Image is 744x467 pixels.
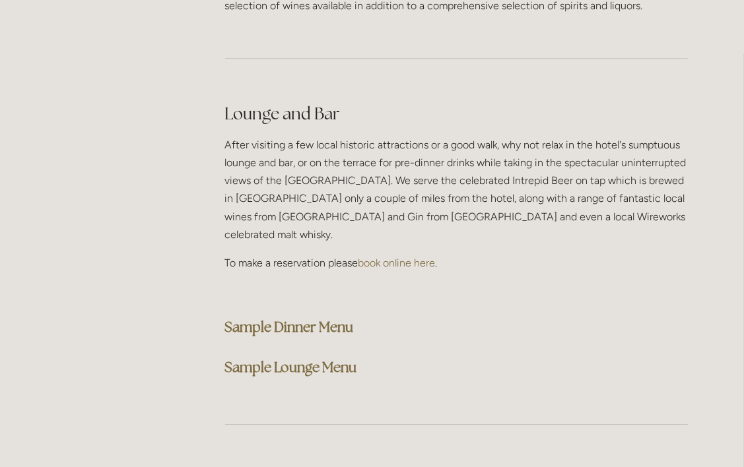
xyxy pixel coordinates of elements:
[225,102,688,125] h2: Lounge and Bar
[225,318,354,336] a: Sample Dinner Menu
[225,358,357,376] a: Sample Lounge Menu
[225,254,688,272] p: To make a reservation please .
[358,257,436,269] a: book online here
[225,136,688,243] p: After visiting a few local historic attractions or a good walk, why not relax in the hotel's sump...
